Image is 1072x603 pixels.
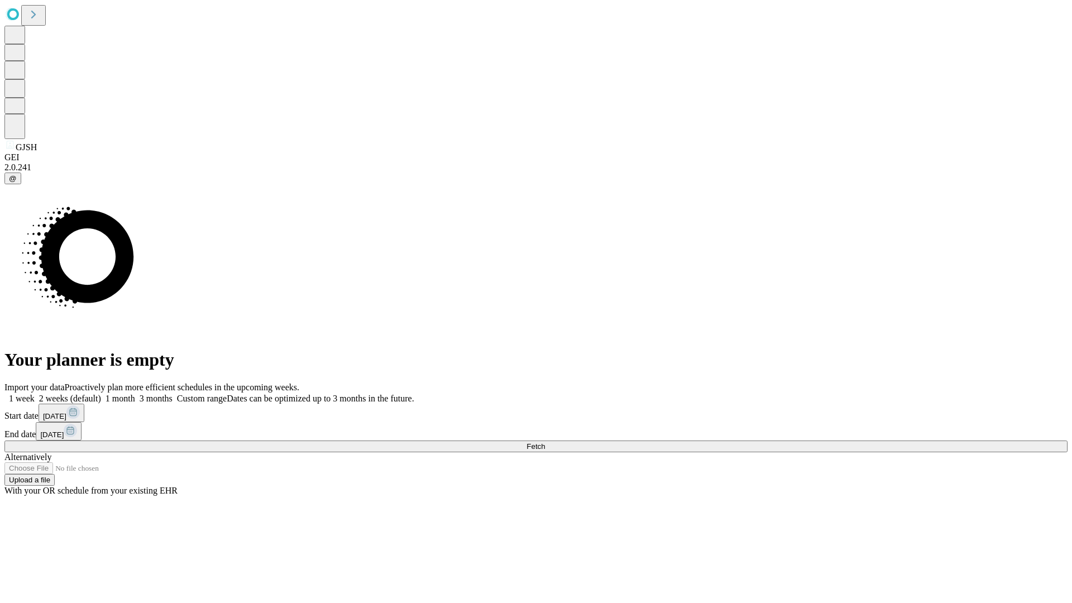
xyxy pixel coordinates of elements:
div: GEI [4,152,1068,162]
span: GJSH [16,142,37,152]
button: @ [4,173,21,184]
span: @ [9,174,17,183]
span: With your OR schedule from your existing EHR [4,486,178,495]
span: 1 week [9,394,35,403]
button: Upload a file [4,474,55,486]
span: 1 month [106,394,135,403]
span: 3 months [140,394,173,403]
span: [DATE] [40,430,64,439]
span: Proactively plan more efficient schedules in the upcoming weeks. [65,382,299,392]
div: 2.0.241 [4,162,1068,173]
span: Custom range [177,394,227,403]
span: Alternatively [4,452,51,462]
span: 2 weeks (default) [39,394,101,403]
div: Start date [4,404,1068,422]
span: [DATE] [43,412,66,420]
button: [DATE] [39,404,84,422]
span: Fetch [527,442,545,451]
span: Dates can be optimized up to 3 months in the future. [227,394,414,403]
button: Fetch [4,441,1068,452]
h1: Your planner is empty [4,350,1068,370]
button: [DATE] [36,422,82,441]
span: Import your data [4,382,65,392]
div: End date [4,422,1068,441]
